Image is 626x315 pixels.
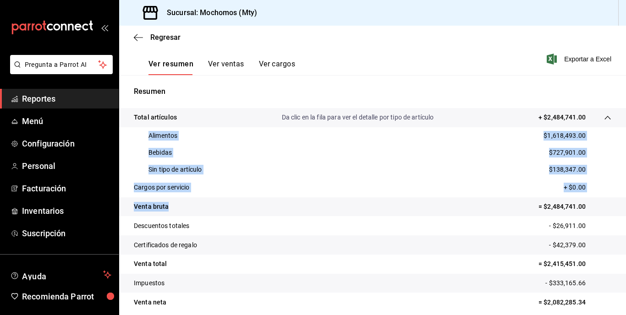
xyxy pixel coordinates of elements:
p: Total artículos [134,113,177,122]
p: = $2,484,741.00 [538,202,611,212]
span: Recomienda Parrot [22,290,111,303]
p: Venta bruta [134,202,169,212]
p: Da clic en la fila para ver el detalle por tipo de artículo [282,113,434,122]
p: Cargos por servicio [134,183,190,192]
p: + $2,484,741.00 [538,113,586,122]
button: Regresar [134,33,181,42]
span: Menú [22,115,111,127]
p: Descuentos totales [134,221,189,231]
p: = $2,082,285.34 [538,298,611,307]
span: Reportes [22,92,111,105]
p: $727,901.00 [549,148,586,157]
button: Ver resumen [148,60,193,75]
button: Exportar a Excel [549,54,611,65]
span: Facturación [22,182,111,195]
span: Suscripción [22,227,111,239]
button: Pregunta a Parrot AI [10,55,113,74]
button: Ver cargos [259,60,296,75]
div: navigation tabs [148,60,295,75]
button: Ver ventas [208,60,244,75]
p: + $0.00 [564,183,611,192]
span: Regresar [150,33,181,42]
p: Resumen [134,86,611,97]
button: open_drawer_menu [101,24,108,31]
p: Impuestos [134,278,165,288]
p: Alimentos [148,131,177,141]
a: Pregunta a Parrot AI [6,66,113,76]
p: = $2,415,451.00 [538,259,611,269]
p: Venta total [134,259,167,269]
h3: Sucursal: Mochomos (Mty) [159,7,257,18]
p: - $26,911.00 [549,221,611,231]
p: - $42,379.00 [549,240,611,250]
p: $138,347.00 [549,165,586,174]
p: - $333,165.66 [545,278,611,288]
span: Configuración [22,137,111,150]
span: Ayuda [22,269,99,280]
span: Pregunta a Parrot AI [25,60,99,70]
p: $1,618,493.00 [544,131,586,141]
p: Certificados de regalo [134,240,197,250]
p: Venta neta [134,298,166,307]
p: Bebidas [148,148,172,157]
span: Inventarios [22,205,111,217]
span: Personal [22,160,111,172]
p: Sin tipo de artículo [148,165,202,174]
